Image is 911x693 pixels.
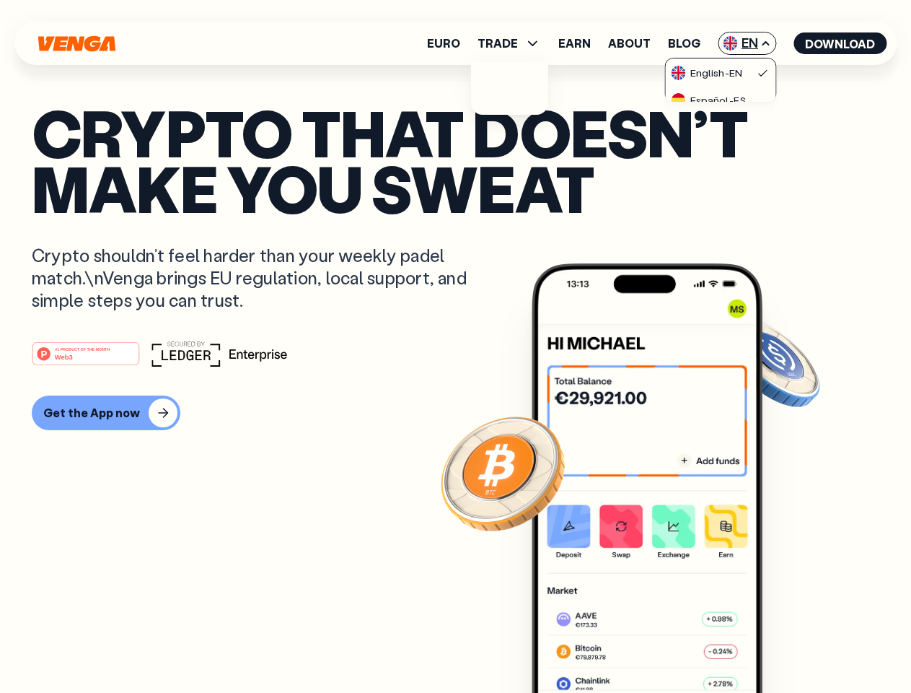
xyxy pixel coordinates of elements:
a: Earn [558,38,591,49]
img: flag-uk [723,36,737,51]
button: Get the App now [32,396,180,430]
img: Bitcoin [438,408,568,538]
tspan: #1 PRODUCT OF THE MONTH [55,346,110,351]
img: flag-es [672,93,686,108]
div: Get the App now [43,406,140,420]
a: flag-esEspañol-ES [666,86,775,113]
img: USDC coin [719,310,823,414]
span: EN [718,32,776,55]
a: flag-ukEnglish-EN [666,58,775,86]
tspan: Web3 [55,352,73,360]
a: Blog [668,38,700,49]
img: flag-uk [672,66,686,80]
p: Crypto that doesn’t make you sweat [32,105,879,215]
svg: Home [36,35,117,52]
div: Español - ES [672,93,746,108]
p: Crypto shouldn’t feel harder than your weekly padel match.\nVenga brings EU regulation, local sup... [32,244,488,312]
a: Euro [427,38,460,49]
span: TRADE [477,38,518,49]
span: TRADE [477,35,541,52]
div: English - EN [672,66,742,80]
button: Download [793,32,886,54]
a: Get the App now [32,396,879,430]
a: About [608,38,651,49]
a: #1 PRODUCT OF THE MONTHWeb3 [32,350,140,369]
